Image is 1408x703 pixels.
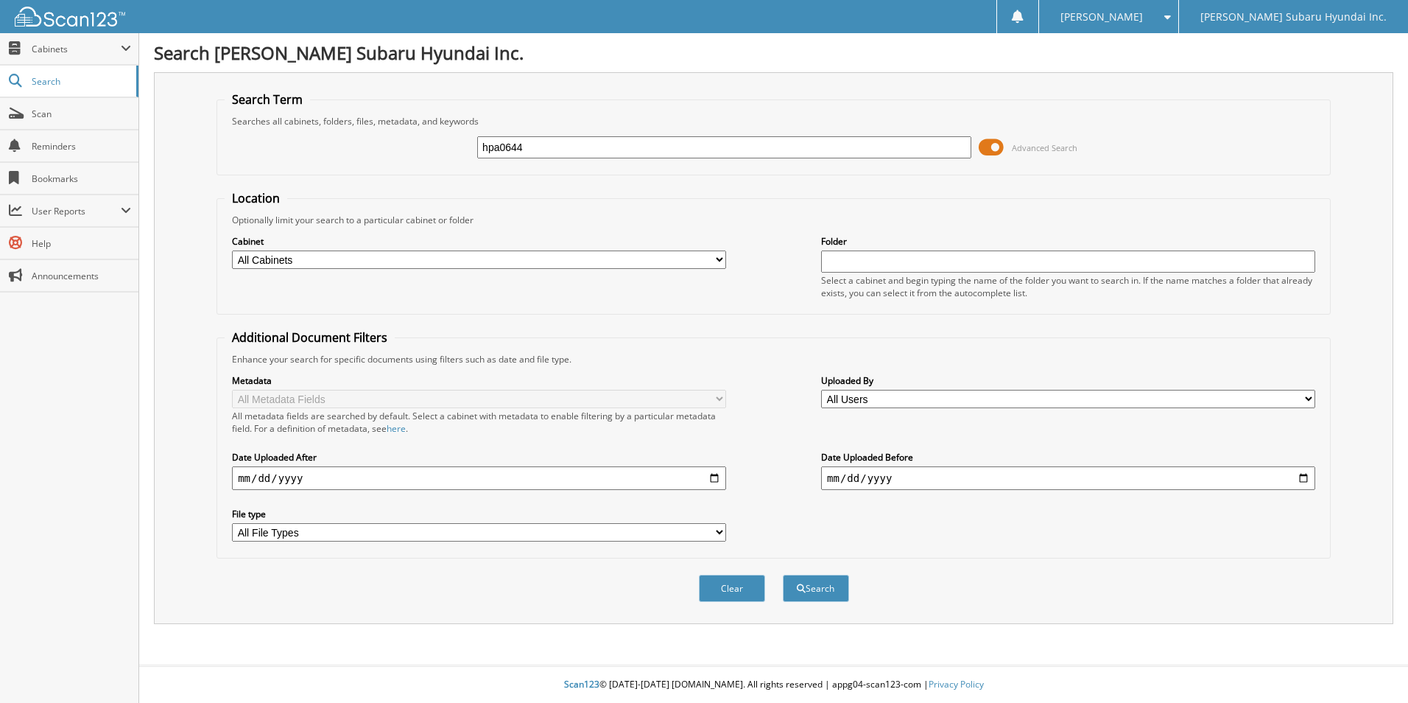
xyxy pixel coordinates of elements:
[225,353,1323,366] div: Enhance your search for specific documents using filters such as date and file type.
[1012,142,1077,153] span: Advanced Search
[225,329,395,346] legend: Additional Document Filters
[232,374,726,387] label: Metadata
[821,466,1315,490] input: end
[15,7,125,27] img: scan123-logo-white.svg
[232,508,726,520] label: File type
[387,422,406,435] a: here
[232,466,726,490] input: start
[32,108,131,120] span: Scan
[821,374,1315,387] label: Uploaded By
[32,75,129,88] span: Search
[564,678,599,690] span: Scan123
[1060,13,1143,21] span: [PERSON_NAME]
[232,410,726,435] div: All metadata fields are searched by default. Select a cabinet with metadata to enable filtering b...
[32,237,131,250] span: Help
[32,172,131,185] span: Bookmarks
[225,115,1323,127] div: Searches all cabinets, folders, files, metadata, and keywords
[232,451,726,464] label: Date Uploaded After
[821,235,1315,248] label: Folder
[699,575,765,602] button: Clear
[232,235,726,248] label: Cabinet
[783,575,849,602] button: Search
[821,451,1315,464] label: Date Uploaded Before
[154,41,1393,65] h1: Search [PERSON_NAME] Subaru Hyundai Inc.
[32,270,131,282] span: Announcements
[32,43,121,55] span: Cabinets
[1334,632,1408,703] iframe: Chat Widget
[225,91,310,108] legend: Search Term
[929,678,984,690] a: Privacy Policy
[225,214,1323,226] div: Optionally limit your search to a particular cabinet or folder
[1200,13,1387,21] span: [PERSON_NAME] Subaru Hyundai Inc.
[821,274,1315,299] div: Select a cabinet and begin typing the name of the folder you want to search in. If the name match...
[139,667,1408,703] div: © [DATE]-[DATE] [DOMAIN_NAME]. All rights reserved | appg04-scan123-com |
[32,140,131,153] span: Reminders
[32,205,121,217] span: User Reports
[225,190,287,206] legend: Location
